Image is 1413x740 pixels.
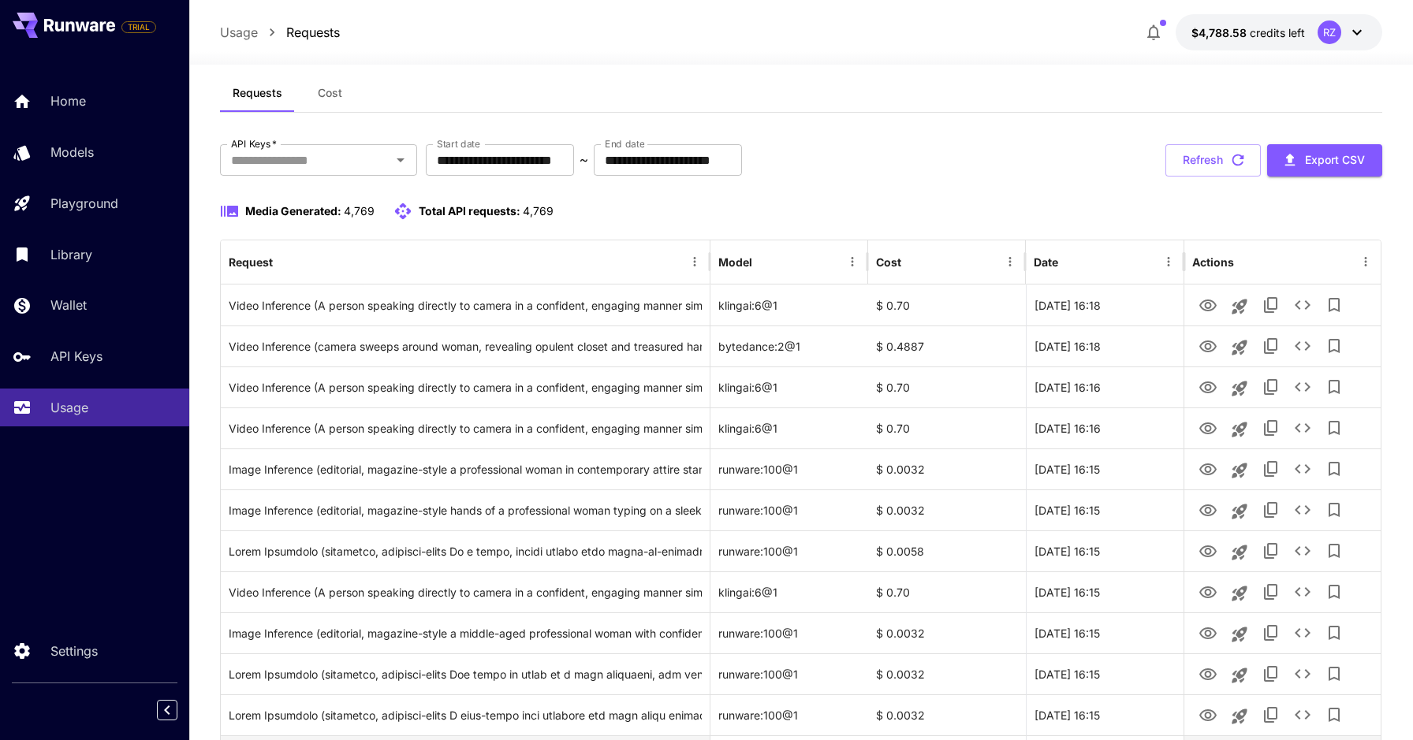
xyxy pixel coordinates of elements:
div: 03 Oct, 2025 16:16 [1026,407,1184,448]
nav: breadcrumb [220,23,340,42]
button: Add to library [1318,330,1350,362]
button: View [1192,534,1224,567]
button: Add to library [1318,617,1350,649]
p: Settings [50,641,98,660]
div: $ 0.70 [868,407,1026,448]
button: Launch in playground [1224,701,1255,732]
button: Launch in playground [1224,332,1255,363]
p: Home [50,91,86,110]
div: 03 Oct, 2025 16:15 [1026,489,1184,530]
div: runware:100@1 [710,489,868,530]
button: Sort [754,251,776,273]
div: $4,788.57523 [1191,24,1305,41]
button: Sort [274,251,296,273]
div: $ 0.0032 [868,489,1026,530]
a: Usage [220,23,258,42]
button: Copy TaskUUID [1255,330,1287,362]
div: $ 0.70 [868,284,1026,325]
div: Date [1034,255,1058,269]
p: Library [50,245,92,264]
div: Cost [876,255,901,269]
p: Requests [286,23,340,42]
button: View [1192,657,1224,690]
button: See details [1287,699,1318,731]
button: Launch in playground [1224,496,1255,527]
div: $ 0.4887 [868,325,1026,366]
button: See details [1287,412,1318,444]
button: View [1192,493,1224,526]
button: Open [390,149,412,171]
button: Menu [1355,251,1377,273]
div: $ 0.0032 [868,653,1026,694]
div: Click to copy prompt [229,367,702,407]
button: View [1192,329,1224,362]
button: View [1192,288,1224,321]
button: Launch in playground [1224,660,1255,691]
div: 03 Oct, 2025 16:16 [1026,366,1184,407]
div: Request [229,255,273,269]
span: Cost [318,86,342,100]
button: Launch in playground [1224,537,1255,568]
label: Start date [437,137,480,151]
button: Menu [841,251,863,273]
div: $ 0.0032 [868,694,1026,735]
p: API Keys [50,347,103,366]
button: See details [1287,371,1318,403]
div: Click to copy prompt [229,613,702,653]
p: Playground [50,194,118,213]
button: View [1192,698,1224,731]
span: 4,769 [344,204,375,218]
button: Add to library [1318,412,1350,444]
button: Copy TaskUUID [1255,494,1287,526]
div: Click to copy prompt [229,490,702,530]
div: runware:100@1 [710,612,868,653]
div: 03 Oct, 2025 16:15 [1026,571,1184,612]
button: Copy TaskUUID [1255,658,1287,690]
div: bytedance:2@1 [710,325,868,366]
div: Model [718,255,752,269]
button: Add to library [1318,699,1350,731]
div: Click to copy prompt [229,572,702,612]
p: Usage [50,398,88,417]
div: Click to copy prompt [229,531,702,571]
button: See details [1287,330,1318,362]
button: See details [1287,658,1318,690]
div: runware:100@1 [710,448,868,489]
label: API Keys [231,137,277,151]
span: TRIAL [122,21,155,33]
span: Requests [233,86,282,100]
div: klingai:6@1 [710,284,868,325]
button: Copy TaskUUID [1255,412,1287,444]
button: View [1192,370,1224,403]
button: Sort [1060,251,1082,273]
p: Models [50,143,94,162]
div: Click to copy prompt [229,285,702,325]
div: runware:100@1 [710,653,868,694]
div: runware:100@1 [710,530,868,571]
button: Sort [903,251,925,273]
div: 03 Oct, 2025 16:15 [1026,530,1184,571]
button: See details [1287,617,1318,649]
div: klingai:6@1 [710,407,868,448]
button: Copy TaskUUID [1255,617,1287,649]
div: Actions [1192,255,1234,269]
div: $ 0.70 [868,366,1026,407]
div: 03 Oct, 2025 16:18 [1026,284,1184,325]
button: Menu [999,251,1021,273]
div: $ 0.0032 [868,612,1026,653]
button: Refresh [1165,144,1261,177]
span: Media Generated: [245,204,341,218]
p: ~ [580,151,588,169]
button: View [1192,575,1224,608]
button: Export CSV [1267,144,1382,177]
div: Click to copy prompt [229,408,702,448]
button: See details [1287,494,1318,526]
div: 03 Oct, 2025 16:18 [1026,325,1184,366]
button: Launch in playground [1224,619,1255,650]
div: RZ [1318,20,1341,44]
button: Launch in playground [1224,414,1255,445]
button: Copy TaskUUID [1255,371,1287,403]
div: Click to copy prompt [229,449,702,489]
p: Wallet [50,296,87,314]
